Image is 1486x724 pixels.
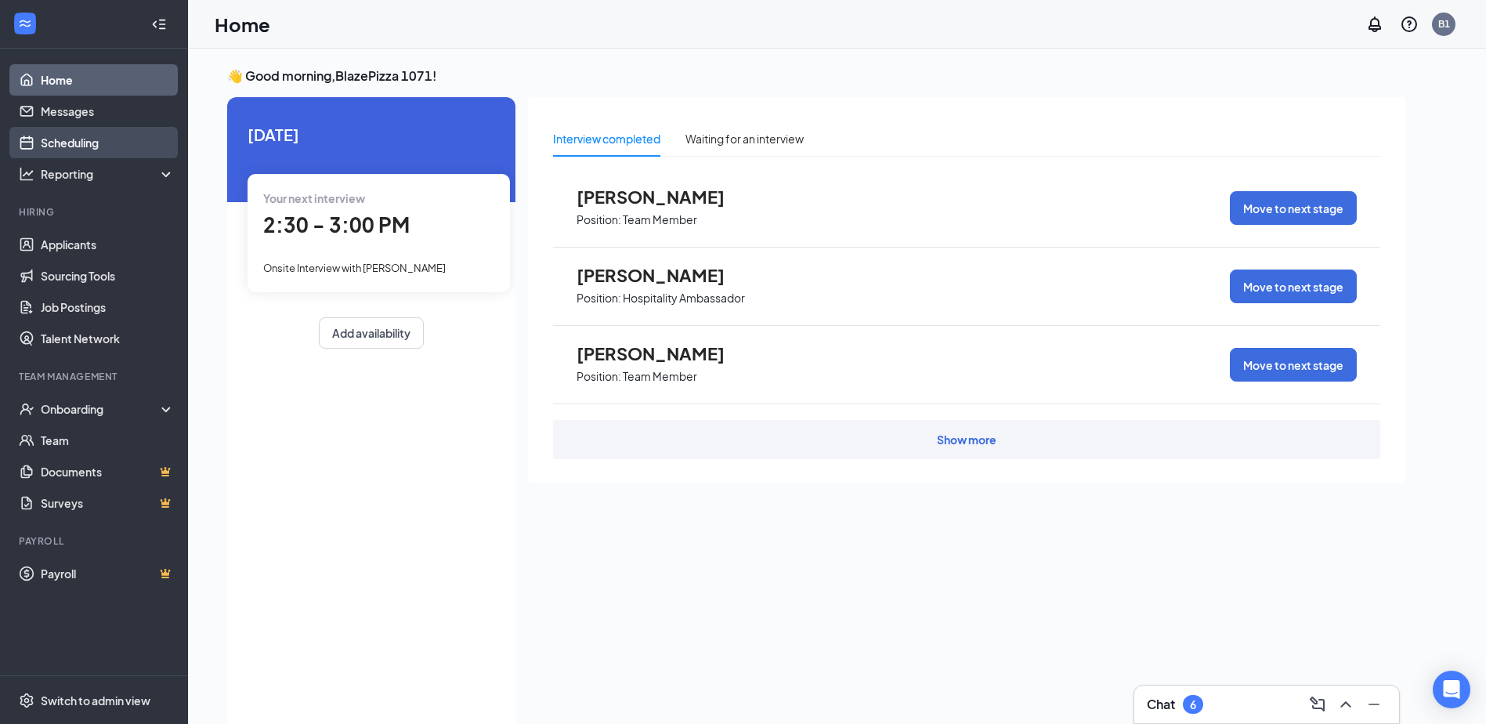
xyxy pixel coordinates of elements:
[41,127,175,158] a: Scheduling
[41,401,161,417] div: Onboarding
[1147,696,1175,713] h3: Chat
[1438,17,1450,31] div: B1
[19,166,34,182] svg: Analysis
[937,432,996,447] div: Show more
[41,456,175,487] a: DocumentsCrown
[623,291,745,306] p: Hospitality Ambassador
[1365,695,1383,714] svg: Minimize
[19,205,172,219] div: Hiring
[41,291,175,323] a: Job Postings
[577,343,749,364] span: [PERSON_NAME]
[1361,692,1387,717] button: Minimize
[227,67,1405,85] h3: 👋 Good morning, BlazePizza 1071 !
[41,693,150,708] div: Switch to admin view
[623,212,697,227] p: Team Member
[1305,692,1330,717] button: ComposeMessage
[19,370,172,383] div: Team Management
[553,130,660,147] div: Interview completed
[17,16,33,31] svg: WorkstreamLogo
[41,323,175,354] a: Talent Network
[41,166,175,182] div: Reporting
[215,11,270,38] h1: Home
[685,130,804,147] div: Waiting for an interview
[1308,695,1327,714] svg: ComposeMessage
[577,291,621,306] p: Position:
[1433,671,1470,708] div: Open Intercom Messenger
[319,317,424,349] button: Add availability
[263,212,410,237] span: 2:30 - 3:00 PM
[263,191,365,205] span: Your next interview
[41,260,175,291] a: Sourcing Tools
[1190,698,1196,711] div: 6
[1336,695,1355,714] svg: ChevronUp
[577,212,621,227] p: Position:
[41,229,175,260] a: Applicants
[1230,191,1357,225] button: Move to next stage
[577,186,749,207] span: [PERSON_NAME]
[41,425,175,456] a: Team
[41,487,175,519] a: SurveysCrown
[1230,348,1357,382] button: Move to next stage
[248,122,495,147] span: [DATE]
[1365,15,1384,34] svg: Notifications
[1230,270,1357,303] button: Move to next stage
[41,64,175,96] a: Home
[623,369,697,384] p: Team Member
[1333,692,1358,717] button: ChevronUp
[41,558,175,589] a: PayrollCrown
[577,265,749,285] span: [PERSON_NAME]
[263,262,446,274] span: Onsite Interview with [PERSON_NAME]
[19,534,172,548] div: Payroll
[151,16,167,32] svg: Collapse
[19,693,34,708] svg: Settings
[19,401,34,417] svg: UserCheck
[1400,15,1419,34] svg: QuestionInfo
[41,96,175,127] a: Messages
[577,369,621,384] p: Position:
